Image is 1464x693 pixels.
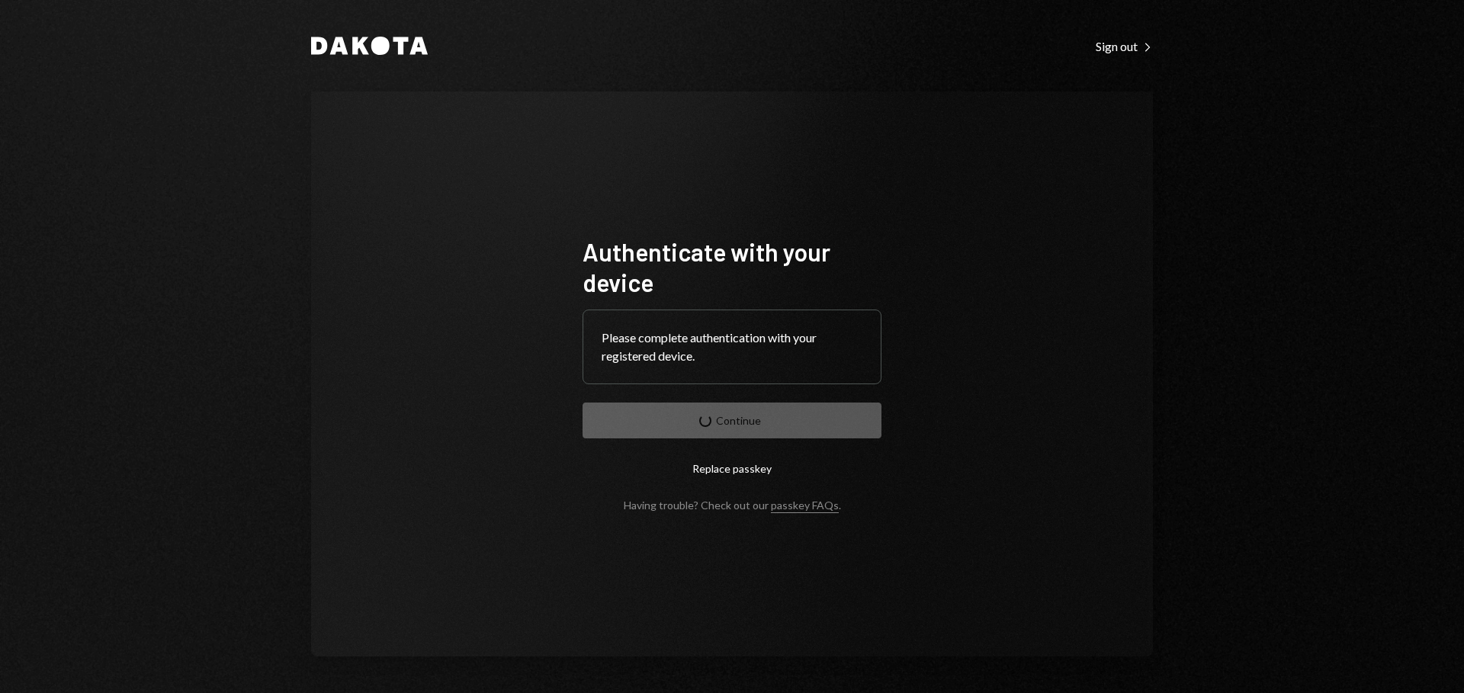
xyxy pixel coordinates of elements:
[1096,39,1153,54] div: Sign out
[1096,37,1153,54] a: Sign out
[583,451,881,486] button: Replace passkey
[771,499,839,513] a: passkey FAQs
[602,329,862,365] div: Please complete authentication with your registered device.
[583,236,881,297] h1: Authenticate with your device
[624,499,841,512] div: Having trouble? Check out our .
